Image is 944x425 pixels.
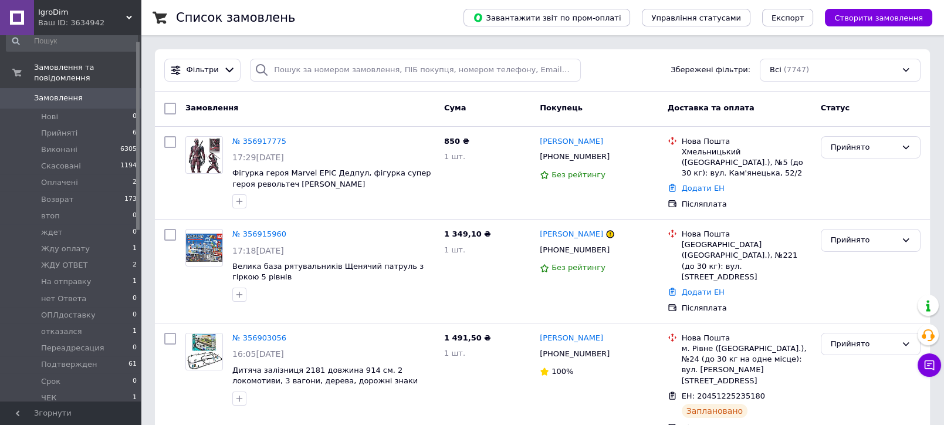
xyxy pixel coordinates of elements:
img: Фото товару [186,333,222,370]
div: Прийнято [831,338,896,350]
span: Замовлення та повідомлення [34,62,141,83]
span: ЕН: 20451225235180 [682,392,765,400]
span: 61 [128,359,137,370]
span: 1 шт. [444,152,465,161]
span: 0 [133,227,137,238]
span: Оплачені [41,177,78,188]
div: Ваш ID: 3634942 [38,18,141,28]
span: Управління статусами [651,14,741,22]
span: 1 [133,276,137,287]
span: 1 [133,326,137,337]
a: [PERSON_NAME] [540,333,603,344]
a: Фото товару [185,136,223,174]
span: На отправку [41,276,91,287]
span: 17:29[DATE] [232,153,284,162]
a: № 356917775 [232,137,286,146]
span: Виконані [41,144,77,155]
span: 1 шт. [444,349,465,357]
span: Статус [821,103,850,112]
a: Фото товару [185,229,223,267]
span: ЧЕК [41,393,56,403]
span: Скасовані [41,161,81,171]
a: [PERSON_NAME] [540,229,603,240]
span: [PHONE_NUMBER] [540,152,610,161]
span: 1 [133,393,137,403]
a: Велика база рятувальників Щенячий патруль з гіркою 5 рівнів [232,262,424,282]
div: Післяплата [682,199,811,210]
span: отказался [41,326,82,337]
h1: Список замовлень [176,11,295,25]
span: 0 [133,211,137,221]
div: Заплановано [682,404,748,418]
span: Срок [41,376,60,387]
span: Фільтри [187,65,219,76]
span: Жду оплату [41,244,90,254]
a: Фігурка героя Marvel EPIC Дедпул, фігурка супер героя револьтеч [PERSON_NAME] [232,168,431,188]
span: 17:18[DATE] [232,246,284,255]
div: Прийнято [831,234,896,247]
span: 0 [133,112,137,122]
span: Завантажити звіт по пром-оплаті [473,12,621,23]
div: [GEOGRAPHIC_DATA] ([GEOGRAPHIC_DATA].), №221 (до 30 кг): вул. [STREET_ADDRESS] [682,240,811,282]
span: Збережені фільтри: [671,65,750,76]
span: 850 ₴ [444,137,469,146]
a: Створити замовлення [813,13,932,22]
img: Фото товару [187,137,222,173]
span: Всі [770,65,781,76]
span: 0 [133,310,137,321]
span: 1194 [120,161,137,171]
span: Cума [444,103,466,112]
span: (7747) [784,65,809,74]
div: Нова Пошта [682,136,811,147]
a: [PERSON_NAME] [540,136,603,147]
input: Пошук [6,31,138,52]
span: Створити замовлення [834,14,923,22]
button: Чат з покупцем [918,353,941,377]
span: Прийняті [41,128,77,139]
span: втоп [41,211,60,221]
div: Нова Пошта [682,333,811,343]
a: Дитяча залізниця 2181 довжина 914 см. 2 локомотиви, 3 вагони, дерева, дорожні знаки [232,366,418,386]
span: 173 [124,194,137,205]
a: № 356903056 [232,333,286,342]
span: 0 [133,376,137,387]
button: Управління статусами [642,9,750,26]
span: 0 [133,343,137,353]
span: нет Ответа [41,294,86,304]
span: 2 [133,177,137,188]
a: Додати ЕН [682,184,725,193]
span: Замовлення [34,93,83,103]
span: 0 [133,294,137,304]
span: Переадресация [41,343,104,353]
div: Нова Пошта [682,229,811,240]
span: IgroDim [38,7,126,18]
span: 1 491,50 ₴ [444,333,490,342]
span: Возврат [41,194,73,205]
span: 1 шт. [444,245,465,254]
a: Фото товару [185,333,223,370]
span: Нові [41,112,58,122]
button: Завантажити звіт по пром-оплаті [463,9,630,26]
span: 16:05[DATE] [232,349,284,359]
a: Додати ЕН [682,288,725,296]
span: ждет [41,227,62,238]
span: 6 [133,128,137,139]
input: Пошук за номером замовлення, ПІБ покупця, номером телефону, Email, номером накладної [250,59,581,82]
span: Замовлення [185,103,238,112]
span: Подтвержден [41,359,97,370]
span: [PHONE_NUMBER] [540,245,610,254]
span: 1 349,10 ₴ [444,230,490,238]
a: № 356915960 [232,230,286,238]
img: Фото товару [186,234,222,262]
div: Хмельницький ([GEOGRAPHIC_DATA].), №5 (до 30 кг): вул. Кам'янецька, 52/2 [682,147,811,179]
span: 100% [551,367,573,376]
button: Створити замовлення [825,9,932,26]
span: 6305 [120,144,137,155]
span: Доставка та оплата [668,103,754,112]
span: Без рейтингу [551,170,605,179]
span: 2 [133,260,137,271]
span: ОПЛдоставку [41,310,96,321]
